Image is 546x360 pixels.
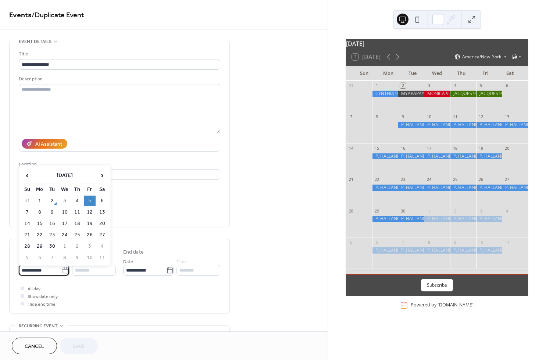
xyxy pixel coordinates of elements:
[424,91,450,97] div: MONICA 9:00 AM
[502,185,528,191] div: P. HALLANDALE
[35,141,62,148] div: AI Assistant
[21,196,33,206] td: 31
[59,207,71,218] td: 10
[476,216,502,222] div: P. HALLANDALE
[59,241,71,252] td: 1
[452,177,458,182] div: 25
[28,293,58,301] span: Show date only
[97,168,108,183] span: ›
[34,241,46,252] td: 29
[348,177,354,182] div: 21
[46,252,58,263] td: 7
[71,241,83,252] td: 2
[424,153,450,160] div: P. HALLANDALE
[96,241,108,252] td: 4
[19,160,219,168] div: Location
[352,66,376,81] div: Sun
[424,216,450,222] div: P. HALLANDALE
[504,83,510,88] div: 6
[400,208,406,214] div: 30
[84,252,96,263] td: 10
[84,207,96,218] td: 12
[398,247,424,254] div: P. HALLANDALE
[84,241,96,252] td: 3
[123,258,133,266] span: Date
[348,145,354,151] div: 14
[59,184,71,195] th: We
[34,184,46,195] th: Mo
[372,185,398,191] div: P. HALLANDALE
[449,66,474,81] div: Thu
[424,247,450,254] div: P. HALLANDALE
[21,207,33,218] td: 7
[19,75,219,83] div: Description
[478,208,484,214] div: 3
[34,168,96,183] th: [DATE]
[71,252,83,263] td: 9
[59,252,71,263] td: 8
[424,185,450,191] div: P. HALLANDALE
[28,285,40,293] span: All day
[348,114,354,120] div: 7
[28,301,56,308] span: Hide end time
[19,38,51,46] span: Event details
[462,55,501,59] span: America/New_York
[374,83,380,88] div: 1
[12,338,57,354] a: Cancel
[372,216,398,222] div: P. HALLANDALE
[19,50,219,58] div: Title
[176,258,187,266] span: Time
[34,207,46,218] td: 8
[478,239,484,245] div: 10
[504,239,510,245] div: 11
[452,83,458,88] div: 4
[21,184,33,195] th: Su
[71,184,83,195] th: Th
[400,239,406,245] div: 7
[504,114,510,120] div: 13
[476,247,502,254] div: P. HALLANDALE
[46,241,58,252] td: 30
[398,216,424,222] div: P. HALLANDALE
[71,218,83,229] td: 18
[84,230,96,240] td: 26
[478,177,484,182] div: 26
[372,153,398,160] div: P. HALLANDALE
[46,196,58,206] td: 2
[450,216,476,222] div: P. HALLANDALE
[46,207,58,218] td: 9
[84,196,96,206] td: 5
[450,153,476,160] div: P. HALLANDALE
[452,208,458,214] div: 2
[9,8,32,22] a: Events
[478,145,484,151] div: 19
[46,218,58,229] td: 16
[398,122,424,128] div: P. HALLANDALE
[374,145,380,151] div: 15
[374,177,380,182] div: 22
[21,241,33,252] td: 28
[426,177,432,182] div: 24
[426,83,432,88] div: 3
[504,177,510,182] div: 27
[450,91,476,97] div: JACQUES 9:00 AM
[452,239,458,245] div: 9
[34,252,46,263] td: 6
[372,91,398,97] div: CYNTHIA 9:00 AM
[426,114,432,120] div: 10
[426,239,432,245] div: 8
[400,145,406,151] div: 16
[46,230,58,240] td: 23
[32,8,84,22] span: / Duplicate Event
[84,218,96,229] td: 19
[502,122,528,128] div: P. HALLANDALE
[424,122,450,128] div: P. HALLANDALE
[400,114,406,120] div: 9
[400,83,406,88] div: 2
[22,168,33,183] span: ‹
[438,302,474,308] a: [DOMAIN_NAME]
[71,230,83,240] td: 25
[123,248,144,256] div: End date
[372,247,398,254] div: P. HALLANDALE
[71,207,83,218] td: 11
